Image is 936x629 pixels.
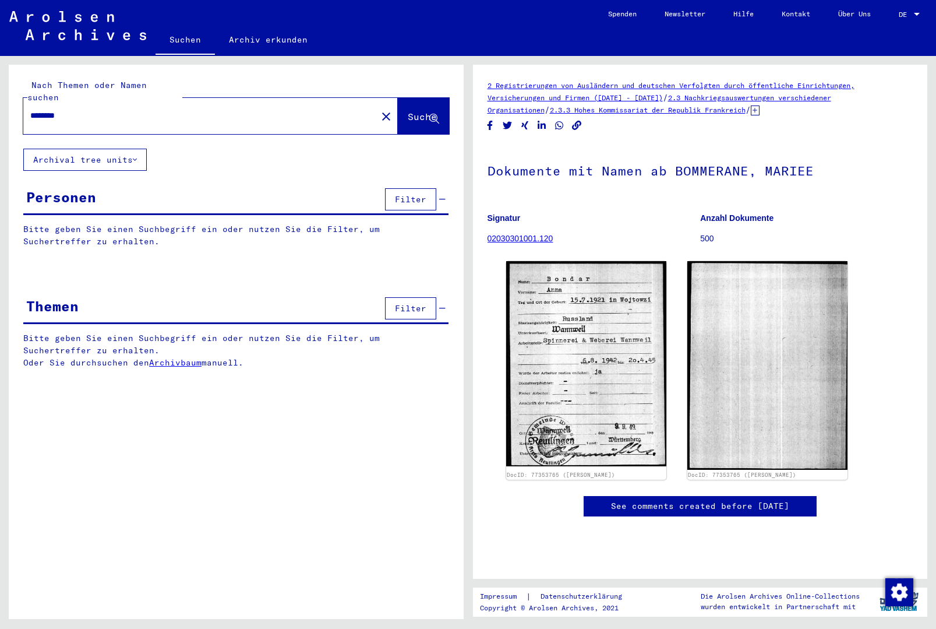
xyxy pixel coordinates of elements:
[23,332,449,369] p: Bitte geben Sie einen Suchbegriff ein oder nutzen Sie die Filter, um Suchertreffer zu erhalten. O...
[395,194,426,205] span: Filter
[507,472,615,478] a: DocID: 77353765 ([PERSON_NAME])
[746,104,751,115] span: /
[379,110,393,124] mat-icon: close
[663,92,668,103] span: /
[149,357,202,368] a: Archivbaum
[506,261,666,466] img: 001.jpg
[26,296,79,317] div: Themen
[480,591,636,603] div: |
[23,149,147,171] button: Archival tree units
[398,98,449,134] button: Suche
[501,118,514,133] button: Share on Twitter
[385,188,436,210] button: Filter
[899,10,912,19] span: DE
[395,303,426,314] span: Filter
[26,187,96,208] div: Personen
[545,104,550,115] span: /
[701,602,860,612] p: wurden entwickelt in Partnerschaft mit
[23,223,448,248] p: Bitte geben Sie einen Suchbegriff ein oder nutzen Sie die Filter, um Suchertreffer zu erhalten.
[700,233,913,245] p: 500
[885,578,913,606] img: Zustimmung ändern
[27,80,147,103] mat-label: Nach Themen oder Namen suchen
[488,144,913,195] h1: Dokumente mit Namen ab BOMMERANE, MARIEE
[480,603,636,613] p: Copyright © Arolsen Archives, 2021
[536,118,548,133] button: Share on LinkedIn
[571,118,583,133] button: Copy link
[550,106,746,114] a: 2.3.3 Hohes Kommissariat der Republik Frankreich
[488,81,854,102] a: 2 Registrierungen von Ausländern und deutschen Verfolgten durch öffentliche Einrichtungen, Versic...
[885,578,913,606] div: Zustimmung ändern
[156,26,215,56] a: Suchen
[700,213,773,223] b: Anzahl Dokumente
[9,11,146,40] img: Arolsen_neg.svg
[215,26,322,54] a: Archiv erkunden
[531,591,636,603] a: Datenschutzerklärung
[488,213,521,223] b: Signatur
[687,261,847,470] img: 002.jpg
[488,234,553,243] a: 02030301001.120
[701,591,860,602] p: Die Arolsen Archives Online-Collections
[375,104,398,128] button: Clear
[480,591,526,603] a: Impressum
[877,587,921,616] img: yv_logo.png
[553,118,566,133] button: Share on WhatsApp
[484,118,496,133] button: Share on Facebook
[519,118,531,133] button: Share on Xing
[688,472,796,478] a: DocID: 77353765 ([PERSON_NAME])
[611,500,789,512] a: See comments created before [DATE]
[385,297,436,319] button: Filter
[408,111,437,122] span: Suche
